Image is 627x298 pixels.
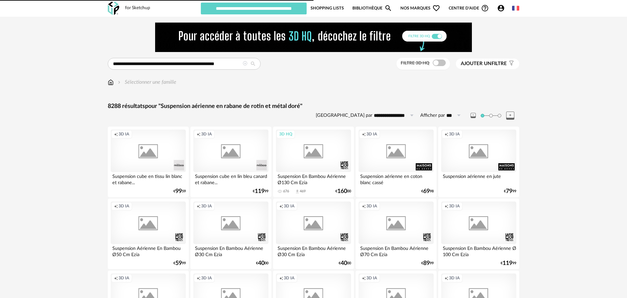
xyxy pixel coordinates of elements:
span: pour "Suspension aérienne en rabane de rotin et métal doré" [145,103,302,109]
span: Creation icon [197,275,201,281]
div: Suspension aérienne en jute [441,172,516,185]
span: 69 [423,189,430,194]
div: € 00 [339,261,351,266]
span: Magnify icon [384,4,392,12]
span: 119 [503,261,512,266]
a: 3D HQ Suspension En Bambou Aérienne Ø130 Cm Ezia 676 Download icon 469 €16000 [273,127,354,197]
span: 160 [337,189,347,194]
div: € 00 [335,189,351,194]
span: Creation icon [114,203,118,209]
span: 89 [423,261,430,266]
a: Shopping Lists [311,2,344,14]
img: svg+xml;base64,PHN2ZyB3aWR0aD0iMTYiIGhlaWdodD0iMTciIHZpZXdCb3g9IjAgMCAxNiAxNyIgZmlsbD0ibm9uZSIgeG... [108,79,114,86]
span: Heart Outline icon [432,4,440,12]
span: Creation icon [362,275,366,281]
span: 99 [175,189,182,194]
div: € 99 [501,261,516,266]
span: 3D IA [119,275,129,281]
span: Creation icon [197,203,201,209]
span: 3D IA [119,131,129,137]
span: 79 [506,189,512,194]
div: € 99 [173,261,186,266]
span: Filter icon [507,61,514,67]
span: 3D IA [449,275,460,281]
span: Creation icon [444,131,448,137]
a: Creation icon 3D IA Suspension aérienne en coton blanc cassé €6998 [356,127,437,197]
img: fr [512,5,519,12]
a: Creation icon 3D IA Suspension cube en tissu lin blanc et rabane... €9959 [108,127,189,197]
a: Creation icon 3D IA Suspension En Bambou Aérienne Ø30 Cm Ezia €4000 [190,199,271,269]
img: OXP [108,2,119,15]
span: Centre d'aideHelp Circle Outline icon [449,4,489,12]
span: 3D IA [201,275,212,281]
div: Suspension En Bambou Aérienne Ø70 Cm Ezia [359,244,434,257]
div: Suspension Aérienne En Bambou Ø50 Cm Ezia [111,244,186,257]
span: Creation icon [114,131,118,137]
span: Filtre 3D HQ [401,61,429,65]
div: € 59 [173,189,186,194]
div: Suspension En Bambou Aérienne Ø 100 Cm Ezia [441,244,516,257]
span: Account Circle icon [497,4,508,12]
label: [GEOGRAPHIC_DATA] par [316,113,372,119]
div: 3D HQ [276,130,295,138]
span: 119 [255,189,265,194]
span: Download icon [295,189,300,194]
div: € 98 [421,189,434,194]
div: Suspension En Bambou Aérienne Ø130 Cm Ezia [276,172,351,185]
div: € 99 [504,189,516,194]
a: Creation icon 3D IA Suspension En Bambou Aérienne Ø 100 Cm Ezia €11999 [438,199,519,269]
span: Creation icon [279,203,283,209]
span: Creation icon [362,131,366,137]
span: 59 [175,261,182,266]
a: Creation icon 3D IA Suspension Aérienne En Bambou Ø50 Cm Ezia €5999 [108,199,189,269]
span: Nos marques [400,2,440,14]
span: 3D IA [201,131,212,137]
div: Suspension cube en tissu lin blanc et rabane... [111,172,186,185]
span: 3D IA [449,131,460,137]
div: € 99 [421,261,434,266]
span: Creation icon [362,203,366,209]
span: 3D IA [201,203,212,209]
span: 3D IA [284,203,295,209]
span: 3D IA [366,275,377,281]
span: 3D IA [449,203,460,209]
span: 40 [258,261,265,266]
span: 3D IA [366,131,377,137]
a: Creation icon 3D IA Suspension cube en lin bleu canard et rabane... €11999 [190,127,271,197]
button: Ajouter unfiltre Filter icon [456,59,519,69]
img: FILTRE%20HQ%20NEW_V1%20(4).gif [155,23,472,52]
img: svg+xml;base64,PHN2ZyB3aWR0aD0iMTYiIGhlaWdodD0iMTYiIHZpZXdCb3g9IjAgMCAxNiAxNiIgZmlsbD0ibm9uZSIgeG... [117,79,122,86]
div: Suspension En Bambou Aérienne Ø30 Cm Ezia [276,244,351,257]
span: 3D IA [119,203,129,209]
a: Creation icon 3D IA Suspension aérienne en jute €7999 [438,127,519,197]
div: 676 [283,189,289,194]
span: Creation icon [114,275,118,281]
span: 3D IA [284,275,295,281]
div: € 00 [256,261,268,266]
span: filtre [461,61,507,67]
a: Creation icon 3D IA Suspension En Bambou Aérienne Ø70 Cm Ezia €8999 [356,199,437,269]
div: 469 [300,189,306,194]
span: Account Circle icon [497,4,505,12]
span: Creation icon [279,275,283,281]
label: Afficher par [420,113,445,119]
span: 3D IA [366,203,377,209]
div: Suspension En Bambou Aérienne Ø30 Cm Ezia [193,244,268,257]
div: 8288 résultats [108,103,519,110]
a: BibliothèqueMagnify icon [352,2,392,14]
div: for Sketchup [125,5,150,11]
div: € 99 [253,189,268,194]
span: 40 [341,261,347,266]
span: Ajouter un [461,61,491,66]
span: Creation icon [444,203,448,209]
span: Help Circle Outline icon [481,4,489,12]
div: Suspension aérienne en coton blanc cassé [359,172,434,185]
span: Creation icon [444,275,448,281]
div: Suspension cube en lin bleu canard et rabane... [193,172,268,185]
div: Sélectionner une famille [117,79,176,86]
a: Creation icon 3D IA Suspension En Bambou Aérienne Ø30 Cm Ezia €4000 [273,199,354,269]
span: Creation icon [197,131,201,137]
